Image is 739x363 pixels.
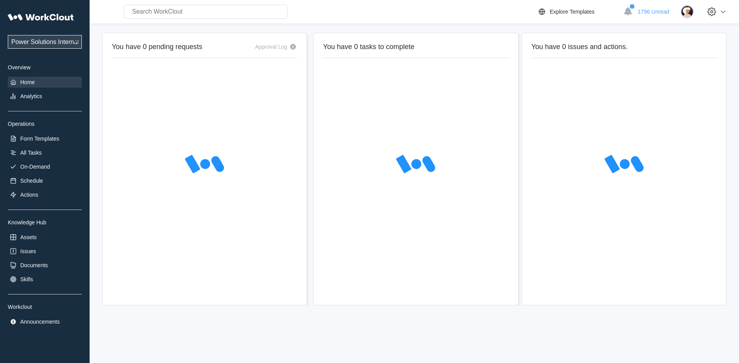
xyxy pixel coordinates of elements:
span: 1796 Unread [638,9,669,15]
div: Form Templates [20,136,59,142]
div: Home [20,79,35,85]
h2: You have 0 issues and actions. [531,42,717,51]
div: Skills [20,276,33,282]
a: Issues [8,246,82,257]
a: Home [8,77,82,88]
div: Overview [8,64,82,70]
div: Workclout [8,304,82,310]
div: Approval Log [255,44,287,50]
div: Analytics [20,93,42,99]
a: All Tasks [8,147,82,158]
div: Documents [20,262,48,268]
div: Operations [8,121,82,127]
h2: You have 0 pending requests [112,42,203,51]
a: Announcements [8,316,82,327]
div: All Tasks [20,150,42,156]
a: Explore Templates [537,7,619,16]
div: Schedule [20,178,43,184]
div: Explore Templates [550,9,594,15]
img: user-4.png [681,5,694,18]
div: Assets [20,234,37,240]
div: On-Demand [20,164,50,170]
a: Actions [8,189,82,200]
div: Knowledge Hub [8,219,82,226]
a: Documents [8,260,82,271]
input: Search WorkClout [124,5,287,19]
div: Announcements [20,319,60,325]
h2: You have 0 tasks to complete [323,42,508,51]
a: Form Templates [8,133,82,144]
a: Schedule [8,175,82,186]
a: Assets [8,232,82,243]
div: Actions [20,192,38,198]
a: On-Demand [8,161,82,172]
a: Analytics [8,91,82,102]
div: Issues [20,248,36,254]
a: Skills [8,274,82,285]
